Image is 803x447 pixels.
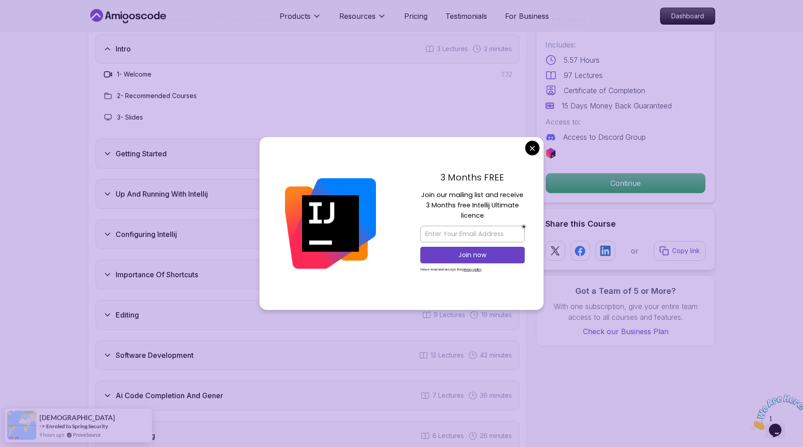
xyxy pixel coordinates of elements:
img: jetbrains logo [545,148,556,159]
a: Testimonials [445,11,487,21]
p: Dashboard [661,8,715,24]
span: 9 hours ago [39,431,64,438]
p: Access to Discord Group [563,132,646,142]
h3: 3 - Slides [117,113,143,122]
h3: Software Development [116,350,194,361]
h3: Configuring Intellij [116,229,177,240]
p: With one subscription, give your entire team access to all courses and features. [545,301,706,322]
h3: Intro [116,43,131,54]
span: 9 Lectures [434,310,465,319]
a: For Business [505,11,549,21]
a: Dashboard [660,8,715,25]
h3: Getting Started [116,148,167,159]
p: Continue [546,173,705,193]
h3: Ai Code Completion And Gener [116,390,223,401]
button: Importance Of Shortcuts5 Lectures 17 minutes [95,260,519,289]
span: 12 Lectures [431,351,464,360]
p: or [631,245,639,256]
a: ProveSource [73,431,101,438]
h2: Share this Course [545,218,706,230]
span: 36 minutes [480,391,512,400]
button: Continue [545,173,706,193]
span: 19 minutes [481,310,512,319]
h3: 1 - Welcome [117,70,151,79]
span: 26 minutes [480,431,512,440]
button: Intro3 Lectures 2 minutes [95,34,519,64]
a: Enroled to Spring Security [46,423,108,430]
button: Configuring Intellij7 Lectures 23 minutes [95,219,519,249]
p: Copy link [672,246,700,255]
span: 7 Lectures [432,391,464,400]
p: Resources [339,11,376,21]
button: Copy link [654,241,706,261]
p: Includes: [545,39,706,50]
span: -> [39,422,45,430]
h3: Up And Running With Intellij [116,189,208,199]
button: Resources [339,11,386,29]
a: Pricing [404,11,427,21]
button: Software Development12 Lectures 42 minutes [95,340,519,370]
button: Up And Running With Intellij9 Lectures 37 minutes [95,179,519,209]
span: 2 minutes [484,44,512,53]
p: 97 Lectures [564,70,603,81]
button: Editing9 Lectures 19 minutes [95,300,519,330]
button: Products [280,11,321,29]
a: Check our Business Plan [545,326,706,337]
span: [DEMOGRAPHIC_DATA] [39,414,112,421]
h3: 2 - Recommended Courses [117,91,197,100]
button: Ai Code Completion And Gener7 Lectures 36 minutes [95,381,519,410]
span: 3 Lectures [437,44,468,53]
p: Certificate of Completion [564,85,645,96]
p: Access to: [545,116,706,127]
span: 1 [4,4,7,11]
span: 42 minutes [480,351,512,360]
p: 15 Days Money Back Guaranteed [561,100,672,111]
span: 8 Lectures [432,431,464,440]
h3: Got a Team of 5 or More? [545,285,706,297]
span: 1:32 [501,70,512,79]
p: Products [280,11,311,21]
iframe: chat widget [747,391,803,434]
p: 5.57 Hours [564,55,600,65]
button: Getting Started6 Lectures 16 minutes [95,139,519,168]
h3: Editing [116,309,139,320]
h3: Importance Of Shortcuts [116,269,198,280]
img: provesource social proof notification image [7,411,36,440]
img: Chat attention grabber [4,4,59,39]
